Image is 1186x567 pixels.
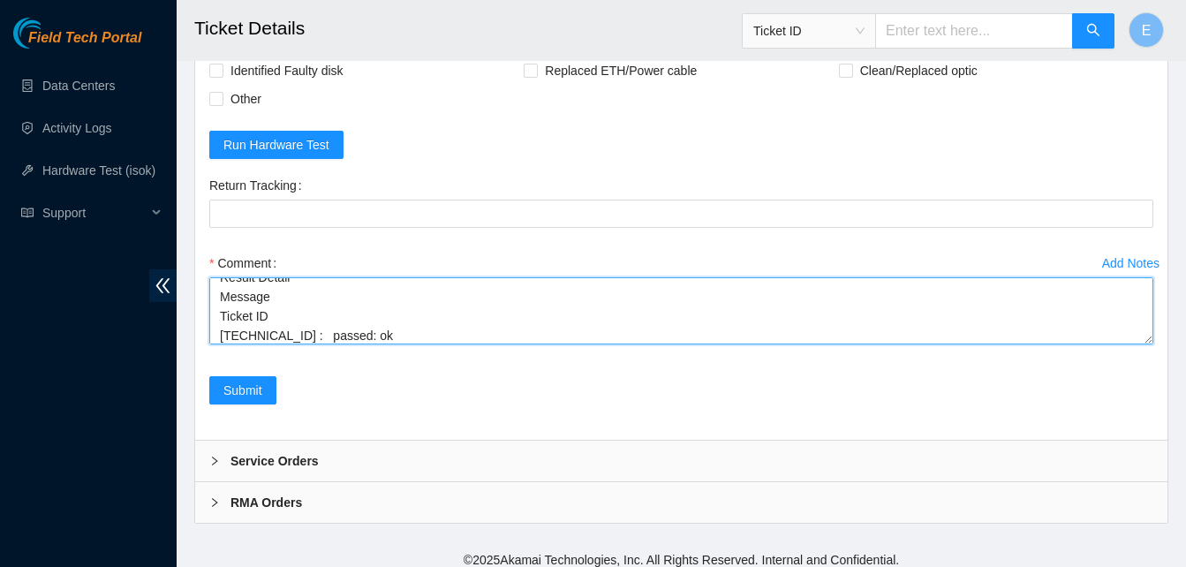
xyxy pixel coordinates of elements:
[21,207,34,219] span: read
[209,200,1153,228] input: Return Tracking
[42,163,155,178] a: Hardware Test (isok)
[209,376,276,404] button: Submit
[209,131,344,159] button: Run Hardware Test
[1086,23,1100,40] span: search
[209,456,220,466] span: right
[1101,249,1160,277] button: Add Notes
[230,493,302,512] b: RMA Orders
[538,57,704,85] span: Replaced ETH/Power cable
[13,18,89,49] img: Akamai Technologies
[223,381,262,400] span: Submit
[1129,12,1164,48] button: E
[13,32,141,55] a: Akamai TechnologiesField Tech Portal
[853,57,985,85] span: Clean/Replaced optic
[42,121,112,135] a: Activity Logs
[209,497,220,508] span: right
[223,135,329,155] span: Run Hardware Test
[875,13,1073,49] input: Enter text here...
[195,482,1167,523] div: RMA Orders
[209,171,309,200] label: Return Tracking
[42,79,115,93] a: Data Centers
[223,85,268,113] span: Other
[209,277,1153,344] textarea: Comment
[1142,19,1152,42] span: E
[230,451,319,471] b: Service Orders
[149,269,177,302] span: double-left
[1072,13,1114,49] button: search
[195,441,1167,481] div: Service Orders
[42,195,147,231] span: Support
[28,30,141,47] span: Field Tech Portal
[223,57,351,85] span: Identified Faulty disk
[209,249,283,277] label: Comment
[1102,257,1160,269] div: Add Notes
[753,18,865,44] span: Ticket ID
